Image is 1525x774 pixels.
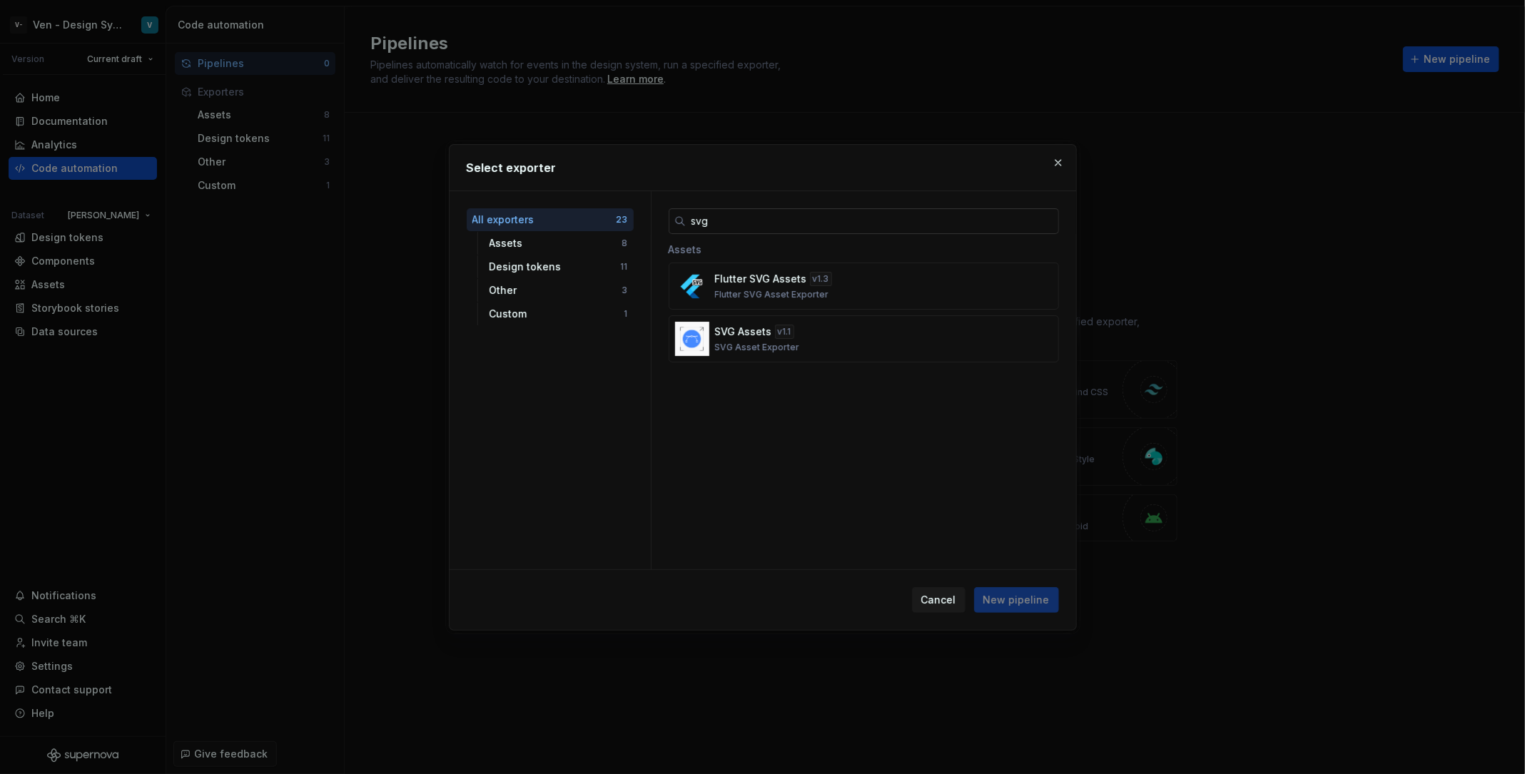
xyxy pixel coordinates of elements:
div: Assets [490,236,622,250]
div: Design tokens [490,260,621,274]
button: Design tokens11 [484,255,634,278]
input: Search... [686,208,1059,234]
span: Cancel [921,593,956,607]
div: All exporters [472,213,617,227]
div: Assets [669,234,1059,263]
p: SVG Asset Exporter [715,342,800,353]
div: 1 [624,308,628,320]
button: Flutter SVG Assetsv1.3Flutter SVG Asset Exporter [669,263,1059,310]
div: 11 [621,261,628,273]
p: SVG Assets [715,325,772,339]
div: 23 [617,214,628,225]
button: Cancel [912,587,966,613]
button: SVG Assetsv1.1SVG Asset Exporter [669,315,1059,362]
div: 3 [622,285,628,296]
div: 8 [622,238,628,249]
button: All exporters23 [467,208,634,231]
button: Assets8 [484,232,634,255]
div: v 1.3 [810,272,832,286]
div: Other [490,283,622,297]
button: Custom1 [484,302,634,325]
h2: Select exporter [467,159,1059,176]
p: Flutter SVG Assets [715,272,807,286]
div: Custom [490,307,624,321]
p: Flutter SVG Asset Exporter [715,289,829,300]
button: Other3 [484,279,634,302]
div: v 1.1 [775,325,794,339]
